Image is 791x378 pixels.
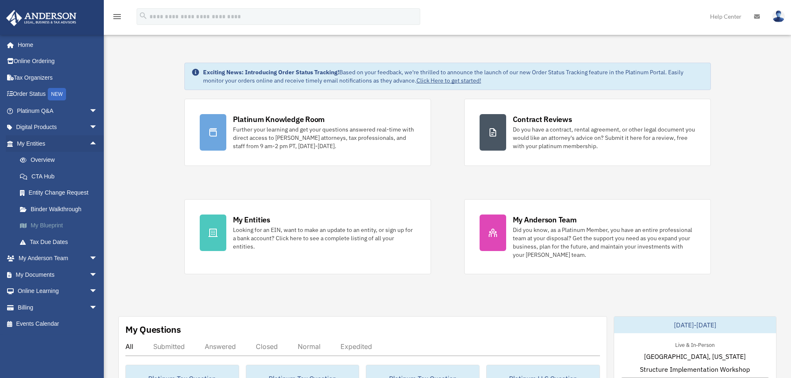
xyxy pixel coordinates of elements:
span: arrow_drop_down [89,250,106,267]
span: arrow_drop_down [89,119,106,136]
div: Looking for an EIN, want to make an update to an entity, or sign up for a bank account? Click her... [233,226,416,251]
div: Live & In-Person [669,340,721,349]
div: Further your learning and get your questions answered real-time with direct access to [PERSON_NAM... [233,125,416,150]
a: My Anderson Team Did you know, as a Platinum Member, you have an entire professional team at your... [464,199,711,274]
a: My Blueprint [12,217,110,234]
a: Platinum Knowledge Room Further your learning and get your questions answered real-time with dire... [184,99,431,166]
div: Answered [205,342,236,351]
div: [DATE]-[DATE] [614,317,776,333]
div: My Questions [125,323,181,336]
div: NEW [48,88,66,100]
a: Tax Organizers [6,69,110,86]
a: Overview [12,152,110,168]
a: My Entitiesarrow_drop_up [6,135,110,152]
a: My Documentsarrow_drop_down [6,266,110,283]
a: Entity Change Request [12,185,110,201]
div: My Entities [233,215,270,225]
span: arrow_drop_down [89,102,106,119]
span: arrow_drop_down [89,283,106,300]
div: Platinum Knowledge Room [233,114,325,124]
a: Online Learningarrow_drop_down [6,283,110,300]
div: Based on your feedback, we're thrilled to announce the launch of our new Order Status Tracking fe... [203,68,704,85]
div: Normal [298,342,321,351]
span: arrow_drop_down [89,299,106,316]
span: arrow_drop_up [89,135,106,152]
span: arrow_drop_down [89,266,106,283]
a: Binder Walkthrough [12,201,110,217]
a: Online Ordering [6,53,110,70]
a: My Entities Looking for an EIN, want to make an update to an entity, or sign up for a bank accoun... [184,199,431,274]
div: My Anderson Team [513,215,577,225]
img: User Pic [772,10,785,22]
div: Closed [256,342,278,351]
a: Tax Due Dates [12,234,110,250]
div: All [125,342,133,351]
div: Contract Reviews [513,114,572,124]
a: My Anderson Teamarrow_drop_down [6,250,110,267]
a: Billingarrow_drop_down [6,299,110,316]
a: Order StatusNEW [6,86,110,103]
img: Anderson Advisors Platinum Portal [4,10,79,26]
i: search [139,11,148,20]
span: [GEOGRAPHIC_DATA], [US_STATE] [644,351,746,361]
strong: Exciting News: Introducing Order Status Tracking! [203,68,339,76]
a: Home [6,37,106,53]
a: CTA Hub [12,168,110,185]
div: Submitted [153,342,185,351]
div: Do you have a contract, rental agreement, or other legal document you would like an attorney's ad... [513,125,695,150]
a: Digital Productsarrow_drop_down [6,119,110,136]
a: Click Here to get started! [416,77,481,84]
div: Expedited [340,342,372,351]
div: Did you know, as a Platinum Member, you have an entire professional team at your disposal? Get th... [513,226,695,259]
a: menu [112,15,122,22]
a: Platinum Q&Aarrow_drop_down [6,102,110,119]
i: menu [112,12,122,22]
a: Events Calendar [6,316,110,332]
a: Contract Reviews Do you have a contract, rental agreement, or other legal document you would like... [464,99,711,166]
span: Structure Implementation Workshop [640,364,750,374]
